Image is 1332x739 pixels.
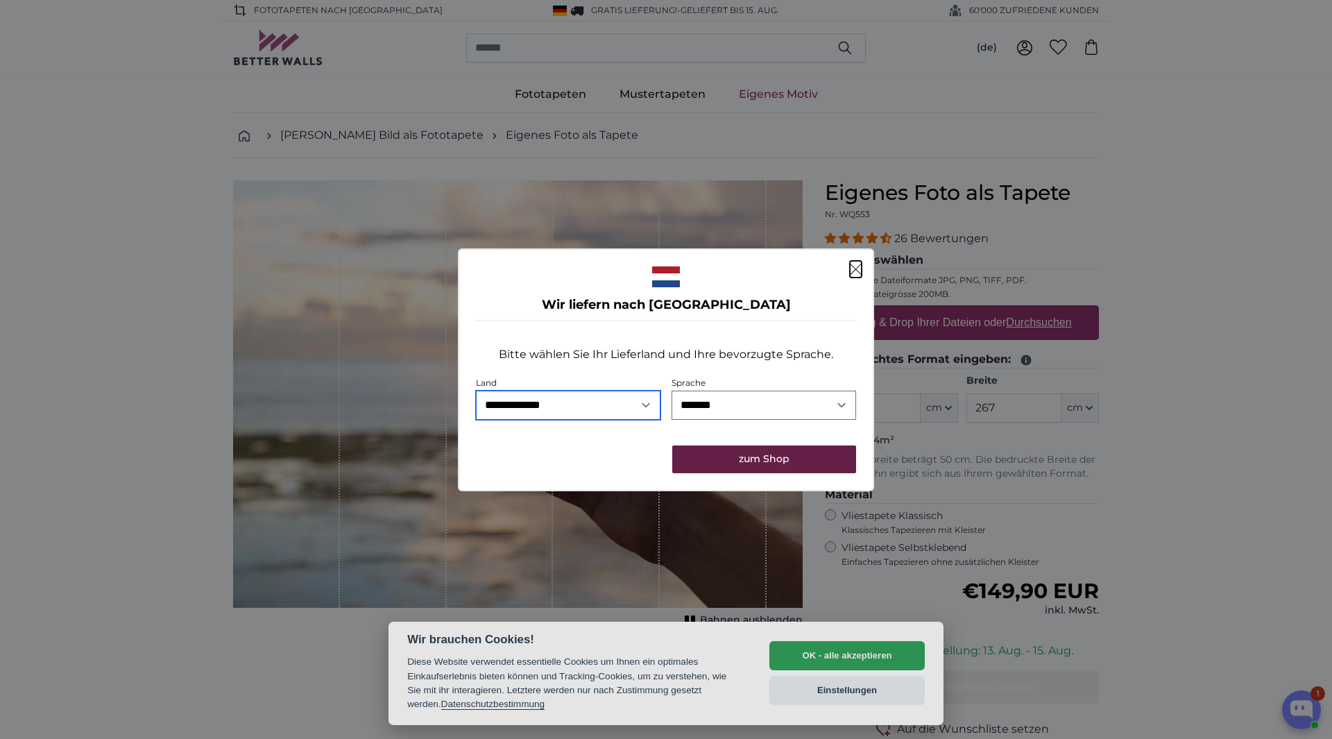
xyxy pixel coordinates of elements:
[672,377,706,388] label: Sprache
[672,445,856,473] button: zum Shop
[850,261,862,278] button: Schließen
[499,346,833,363] p: Bitte wählen Sie Ihr Lieferland und Ihre bevorzugte Sprache.
[652,266,680,287] img: Niederlande
[476,377,497,388] label: Land
[476,296,856,315] h4: Wir liefern nach [GEOGRAPHIC_DATA]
